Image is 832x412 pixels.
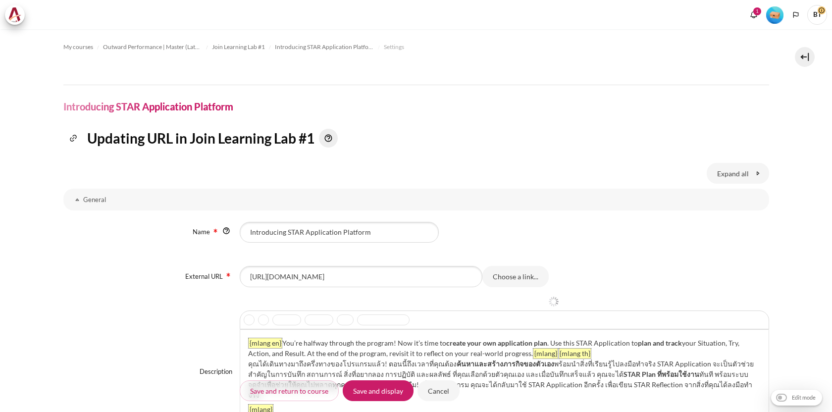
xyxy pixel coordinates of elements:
[249,338,282,348] span: {mlang en}
[559,349,591,359] span: {mlang th}
[220,227,232,235] a: Help
[377,317,383,323] button: Insert or edit an audio/video file
[384,41,404,53] a: Settings
[319,317,325,323] button: Outdent
[317,129,340,148] a: Help
[224,271,232,277] span: Required
[345,317,351,323] button: Unlink
[8,7,22,22] img: Architeck
[325,317,331,323] button: Indent
[246,317,252,323] button: Show/hide advanced buttons
[248,359,761,400] p: คุณได้เดินทางมาถึงครึ่งทางของโปรแกรมแล้ว! ตอนนี้ถึงเวลาที่คุณต้อง พร้อมนำสิ่งที่เรียนรู้ไปลงมือทำ...
[807,5,827,25] span: BT
[224,271,232,279] img: Required
[365,317,371,323] button: Emoji picker
[533,349,558,359] span: {mlang}
[293,317,299,323] button: Font colour
[395,317,401,323] button: Manage files
[211,227,219,233] span: Required
[281,317,287,323] button: Bold [Cmd + b]
[707,163,769,184] a: Expand all
[383,317,389,323] button: Record audio
[343,380,414,401] input: Save and display
[313,317,319,323] button: Ordered list
[185,272,223,280] label: External URL
[63,41,93,53] a: My courses
[103,41,202,53] a: Outward Performance | Master (Latest)
[63,43,93,51] span: My courses
[457,360,554,368] strong: ค้นหาและสร้างภารกิจของตัวเอง
[766,6,783,24] img: Level #1
[103,43,202,51] span: Outward Performance | Master (Latest)
[753,7,761,15] div: 1
[222,227,230,235] img: Help with Name
[638,339,682,347] strong: plan and track
[63,100,233,113] h4: Introducing STAR Application Platform
[63,39,769,55] nav: Navigation bar
[83,196,749,204] h3: General
[482,266,549,287] button: Choose a link...
[446,339,547,347] strong: create your own application plan
[766,5,783,24] div: Level #1
[746,7,761,22] div: Show notification window with 1 new notifications
[212,41,265,53] a: Join Learning Lab #1
[360,317,365,323] button: Components for learning (c4l)
[417,380,460,401] input: Cancel
[211,227,219,235] img: Required
[401,317,407,323] button: Insert H5P
[275,317,281,323] button: Paragraph styles
[319,129,338,148] img: Help with URL
[240,380,339,401] input: Save and return to course
[389,317,395,323] button: Record video
[371,317,377,323] button: Insert or edit image
[384,43,404,51] span: Settings
[788,7,803,22] button: Languages
[5,5,30,25] a: Architeck Architeck
[339,317,345,323] button: Link [Cmd + k]
[275,41,374,53] a: Introducing STAR Application Platform
[275,43,374,51] span: Introducing STAR Application Platform
[807,5,827,25] a: User menu
[260,317,266,323] button: Multi-Language Content (v2)
[212,43,265,51] span: Join Learning Lab #1
[307,317,313,323] button: Unordered list
[200,367,232,375] label: Description
[549,297,559,307] img: Loading...
[193,228,210,236] label: Name
[63,128,769,148] h2: Updating URL in Join Learning Lab #1
[762,5,787,24] a: Level #1
[624,370,699,378] strong: STAR Plan ที่พร้อมใช้งาน
[287,317,293,323] button: Italic [Cmd + i]
[717,168,749,179] span: Expand all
